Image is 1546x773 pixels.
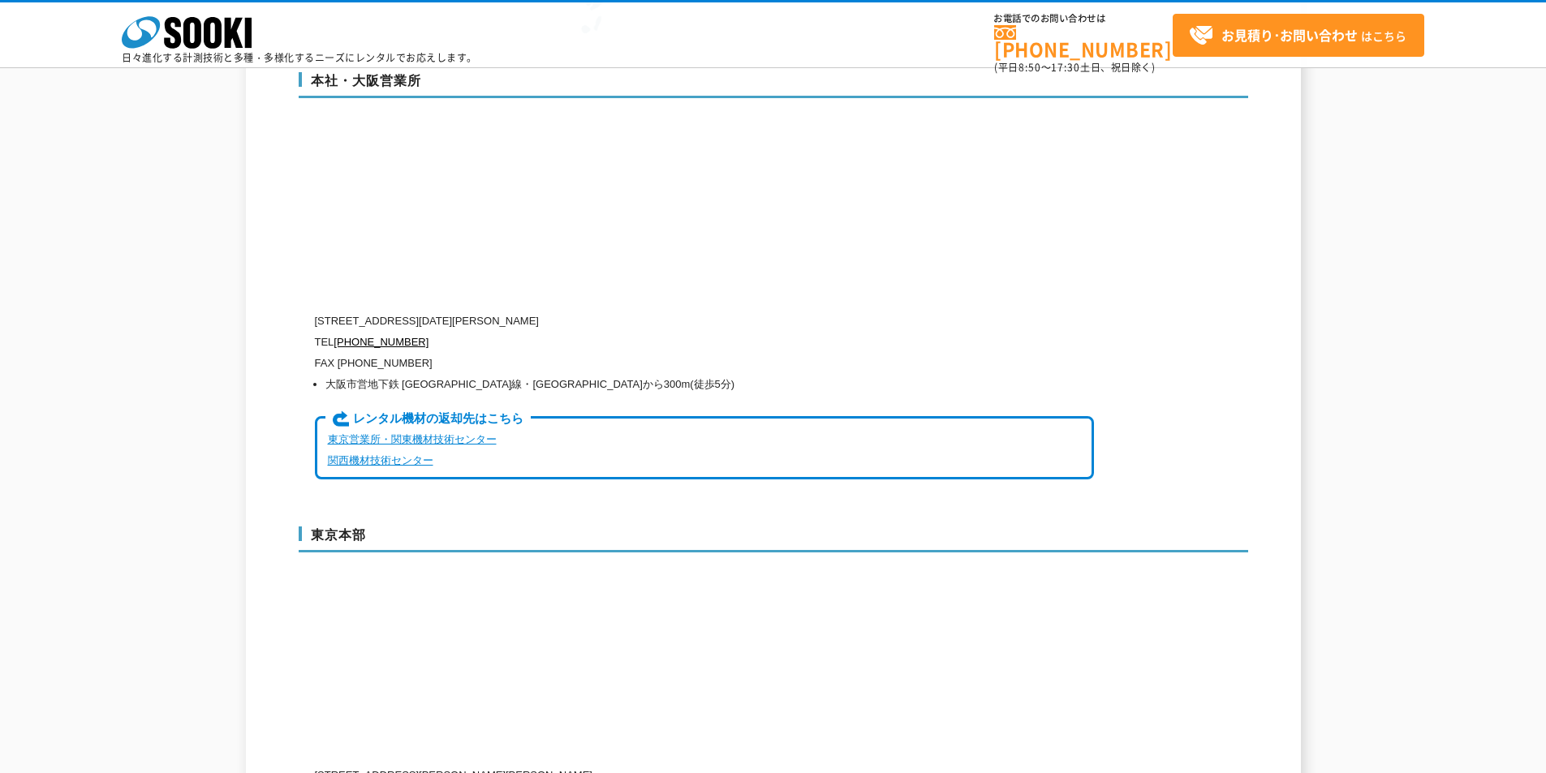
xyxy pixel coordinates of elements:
span: 8:50 [1018,60,1041,75]
a: 関西機材技術センター [328,454,433,466]
span: はこちら [1189,24,1406,48]
p: TEL [315,332,1094,353]
a: [PHONE_NUMBER] [334,336,428,348]
h3: 東京本部 [299,526,1248,552]
a: お見積り･お問い合わせはこちら [1173,14,1424,57]
h3: 本社・大阪営業所 [299,72,1248,98]
p: 日々進化する計測技術と多種・多様化するニーズにレンタルでお応えします。 [122,53,477,62]
span: (平日 ～ 土日、祝日除く) [994,60,1155,75]
span: 17:30 [1051,60,1080,75]
span: お電話でのお問い合わせは [994,14,1173,24]
span: レンタル機材の返却先はこちら [325,410,531,428]
a: [PHONE_NUMBER] [994,25,1173,58]
strong: お見積り･お問い合わせ [1221,25,1358,45]
p: FAX [PHONE_NUMBER] [315,353,1094,374]
li: 大阪市営地下鉄 [GEOGRAPHIC_DATA]線・[GEOGRAPHIC_DATA]から300m(徒歩5分) [325,374,1094,395]
a: 東京営業所・関東機材技術センター [328,433,497,445]
p: [STREET_ADDRESS][DATE][PERSON_NAME] [315,311,1094,332]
